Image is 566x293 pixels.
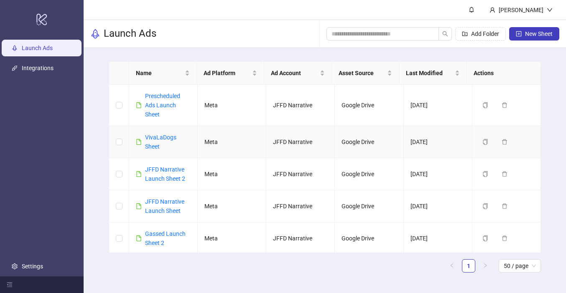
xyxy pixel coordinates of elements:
[136,139,142,145] span: file
[335,126,403,158] td: Google Drive
[335,190,403,222] td: Google Drive
[335,158,403,190] td: Google Drive
[502,203,507,209] span: delete
[266,158,335,190] td: JFFD Narrative
[406,68,453,78] span: Last Modified
[136,235,142,241] span: file
[271,68,318,78] span: Ad Account
[264,62,332,85] th: Ad Account
[145,230,186,246] a: Gassed Launch Sheet 2
[516,31,522,37] span: plus-square
[145,134,176,150] a: VivaLaDogs Sheet
[483,263,488,268] span: right
[22,45,53,51] a: Launch Ads
[129,62,197,85] th: Name
[198,85,266,126] td: Meta
[502,139,507,145] span: delete
[469,7,474,13] span: bell
[399,62,467,85] th: Last Modified
[471,30,499,37] span: Add Folder
[22,263,43,270] a: Settings
[462,259,475,273] li: 1
[266,126,335,158] td: JFFD Narrative
[197,62,265,85] th: Ad Platform
[482,171,488,177] span: copy
[455,27,506,40] button: Add Folder
[104,27,156,40] h3: Launch Ads
[145,93,180,118] a: Prescheduled Ads Launch Sheet
[266,85,335,126] td: JFFD Narrative
[404,222,472,255] td: [DATE]
[22,65,54,71] a: Integrations
[198,222,266,255] td: Meta
[442,31,448,37] span: search
[335,85,403,126] td: Google Drive
[495,5,547,15] div: [PERSON_NAME]
[90,29,100,39] span: rocket
[266,222,335,255] td: JFFD Narrative
[547,7,553,13] span: down
[482,235,488,241] span: copy
[136,203,142,209] span: file
[482,102,488,108] span: copy
[136,68,183,78] span: Name
[462,260,475,272] a: 1
[449,263,454,268] span: left
[145,166,185,182] a: JFFD Narrative Launch Sheet 2
[332,62,400,85] th: Asset Source
[404,190,472,222] td: [DATE]
[509,27,559,40] button: New Sheet
[204,68,251,78] span: Ad Platform
[404,126,472,158] td: [DATE]
[136,102,142,108] span: file
[499,259,541,273] div: Page Size
[502,235,507,241] span: delete
[335,222,403,255] td: Google Drive
[502,102,507,108] span: delete
[467,62,535,85] th: Actions
[404,85,472,126] td: [DATE]
[504,260,536,272] span: 50 / page
[479,259,492,273] li: Next Page
[404,158,472,190] td: [DATE]
[482,203,488,209] span: copy
[445,259,459,273] button: left
[198,126,266,158] td: Meta
[445,259,459,273] li: Previous Page
[136,171,142,177] span: file
[198,190,266,222] td: Meta
[482,139,488,145] span: copy
[502,171,507,177] span: delete
[462,31,468,37] span: folder-add
[266,190,335,222] td: JFFD Narrative
[339,68,386,78] span: Asset Source
[198,158,266,190] td: Meta
[490,7,495,13] span: user
[7,282,13,288] span: menu-fold
[525,30,553,37] span: New Sheet
[479,259,492,273] button: right
[145,198,184,214] a: JFFD Narrative Launch Sheet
